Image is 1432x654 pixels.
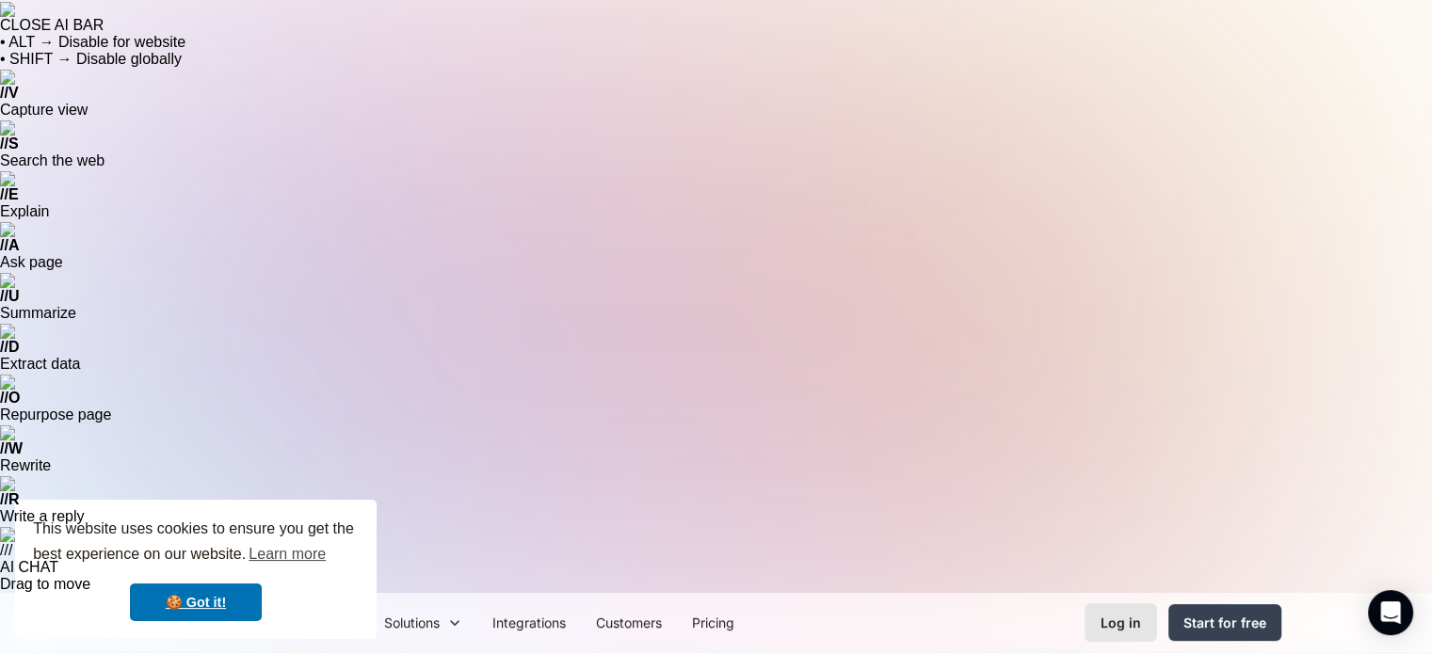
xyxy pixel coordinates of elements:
[477,601,581,644] a: Integrations
[1183,613,1266,632] div: Start for free
[1168,604,1281,641] a: Start for free
[677,601,749,644] a: Pricing
[384,613,440,632] div: Solutions
[1101,613,1141,632] div: Log in
[581,601,677,644] a: Customers
[130,583,262,621] a: dismiss cookie message
[1085,603,1157,642] a: Log in
[1368,590,1413,635] div: Open Intercom Messenger
[369,601,477,644] div: Solutions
